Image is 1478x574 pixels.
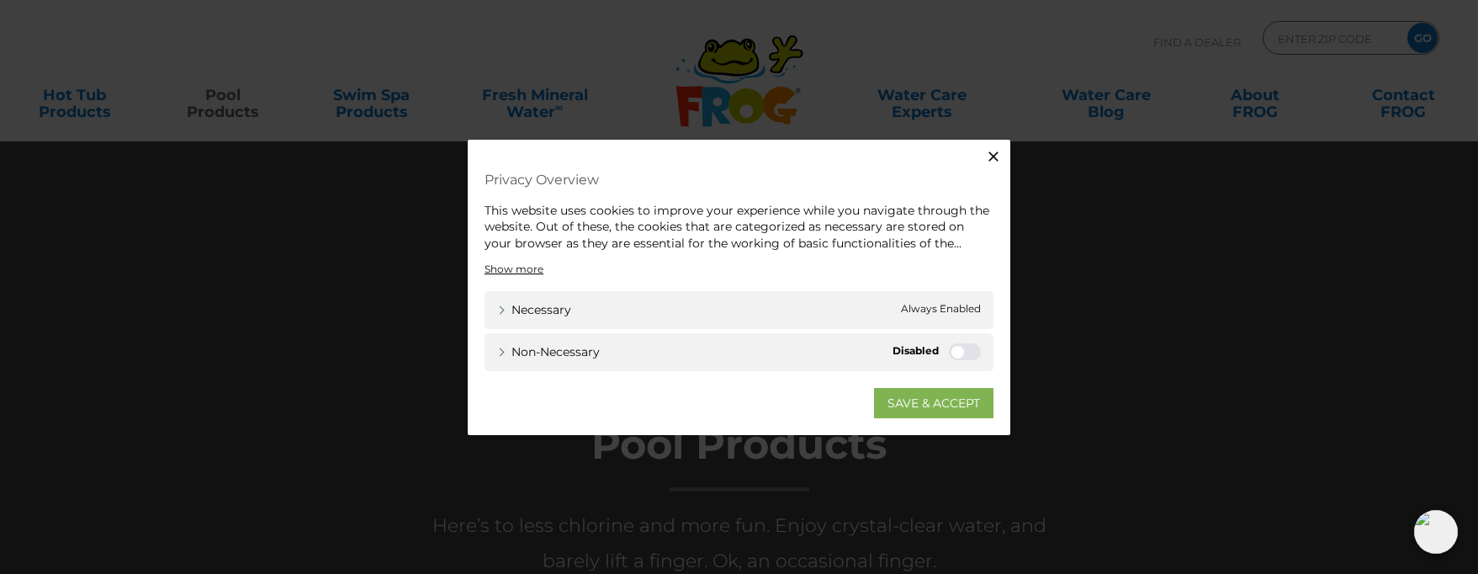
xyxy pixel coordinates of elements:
[901,301,981,319] span: Always Enabled
[874,388,993,418] a: SAVE & ACCEPT
[485,164,993,194] h4: Privacy Overview
[497,343,600,361] a: Non-necessary
[497,301,571,319] a: Necessary
[485,202,993,252] div: This website uses cookies to improve your experience while you navigate through the website. Out ...
[1414,510,1458,554] img: openIcon
[485,262,543,277] a: Show more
